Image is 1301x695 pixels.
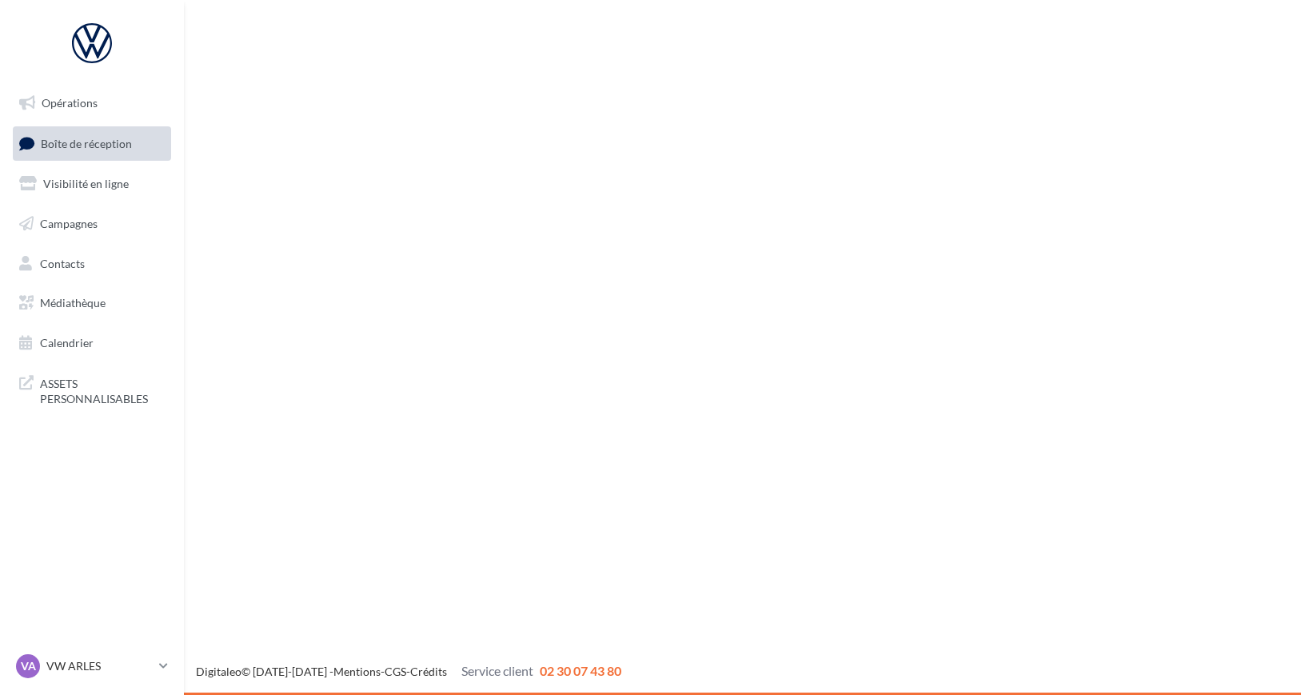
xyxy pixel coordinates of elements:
[40,373,165,407] span: ASSETS PERSONNALISABLES
[10,167,174,201] a: Visibilité en ligne
[40,336,94,349] span: Calendrier
[21,658,36,674] span: VA
[540,663,621,678] span: 02 30 07 43 80
[43,177,129,190] span: Visibilité en ligne
[10,366,174,413] a: ASSETS PERSONNALISABLES
[10,286,174,320] a: Médiathèque
[40,296,106,310] span: Médiathèque
[46,658,153,674] p: VW ARLES
[385,665,406,678] a: CGS
[42,96,98,110] span: Opérations
[10,326,174,360] a: Calendrier
[410,665,447,678] a: Crédits
[13,651,171,681] a: VA VW ARLES
[333,665,381,678] a: Mentions
[40,217,98,230] span: Campagnes
[40,256,85,270] span: Contacts
[41,136,132,150] span: Boîte de réception
[10,126,174,161] a: Boîte de réception
[10,207,174,241] a: Campagnes
[461,663,533,678] span: Service client
[10,247,174,281] a: Contacts
[10,86,174,120] a: Opérations
[196,665,241,678] a: Digitaleo
[196,665,621,678] span: © [DATE]-[DATE] - - -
